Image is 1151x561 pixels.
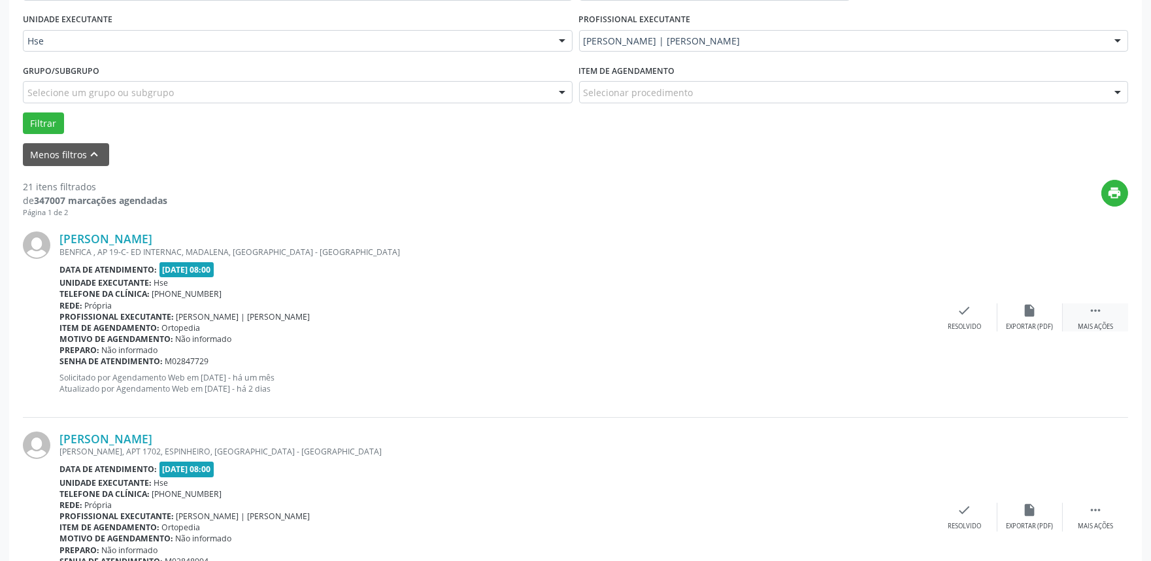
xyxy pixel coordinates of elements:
[1078,322,1113,331] div: Mais ações
[59,477,152,488] b: Unidade executante:
[23,194,167,207] div: de
[85,500,112,511] span: Própria
[59,522,159,533] b: Item de agendamento:
[59,432,152,446] a: [PERSON_NAME]
[23,231,50,259] img: img
[948,322,981,331] div: Resolvido
[1088,303,1103,318] i: 
[102,545,158,556] span: Não informado
[59,300,82,311] b: Rede:
[59,446,932,457] div: [PERSON_NAME], APT 1702, ESPINHEIRO, [GEOGRAPHIC_DATA] - [GEOGRAPHIC_DATA]
[102,345,158,356] span: Não informado
[59,322,159,333] b: Item de agendamento:
[59,511,174,522] b: Profissional executante:
[176,333,232,345] span: Não informado
[59,356,163,367] b: Senha de atendimento:
[152,288,222,299] span: [PHONE_NUMBER]
[1007,522,1054,531] div: Exportar (PDF)
[59,545,99,556] b: Preparo:
[176,511,310,522] span: [PERSON_NAME] | [PERSON_NAME]
[1088,503,1103,517] i: 
[59,464,157,475] b: Data de atendimento:
[1108,186,1122,200] i: print
[23,143,109,166] button: Menos filtroskeyboard_arrow_up
[1023,503,1037,517] i: insert_drive_file
[27,86,174,99] span: Selecione um grupo ou subgrupo
[59,246,932,258] div: BENFICA , AP 19-C- ED INTERNAC, MADALENA, [GEOGRAPHIC_DATA] - [GEOGRAPHIC_DATA]
[59,500,82,511] b: Rede:
[59,533,173,544] b: Motivo de agendamento:
[1007,322,1054,331] div: Exportar (PDF)
[85,300,112,311] span: Própria
[176,533,232,544] span: Não informado
[59,264,157,275] b: Data de atendimento:
[59,372,932,394] p: Solicitado por Agendamento Web em [DATE] - há um mês Atualizado por Agendamento Web em [DATE] - h...
[154,277,169,288] span: Hse
[27,35,546,48] span: Hse
[579,61,675,81] label: Item de agendamento
[23,112,64,135] button: Filtrar
[159,462,214,477] span: [DATE] 08:00
[23,180,167,194] div: 21 itens filtrados
[154,477,169,488] span: Hse
[165,356,209,367] span: M02847729
[584,35,1102,48] span: [PERSON_NAME] | [PERSON_NAME]
[59,333,173,345] b: Motivo de agendamento:
[159,262,214,277] span: [DATE] 08:00
[59,345,99,356] b: Preparo:
[162,322,201,333] span: Ortopedia
[948,522,981,531] div: Resolvido
[59,288,150,299] b: Telefone da clínica:
[23,10,112,30] label: UNIDADE EXECUTANTE
[88,147,102,161] i: keyboard_arrow_up
[162,522,201,533] span: Ortopedia
[59,488,150,500] b: Telefone da clínica:
[59,311,174,322] b: Profissional executante:
[59,277,152,288] b: Unidade executante:
[23,432,50,459] img: img
[59,231,152,246] a: [PERSON_NAME]
[176,311,310,322] span: [PERSON_NAME] | [PERSON_NAME]
[1023,303,1037,318] i: insert_drive_file
[1078,522,1113,531] div: Mais ações
[1101,180,1128,207] button: print
[958,503,972,517] i: check
[152,488,222,500] span: [PHONE_NUMBER]
[23,207,167,218] div: Página 1 de 2
[958,303,972,318] i: check
[579,10,691,30] label: PROFISSIONAL EXECUTANTE
[23,61,99,81] label: Grupo/Subgrupo
[584,86,693,99] span: Selecionar procedimento
[34,194,167,207] strong: 347007 marcações agendadas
